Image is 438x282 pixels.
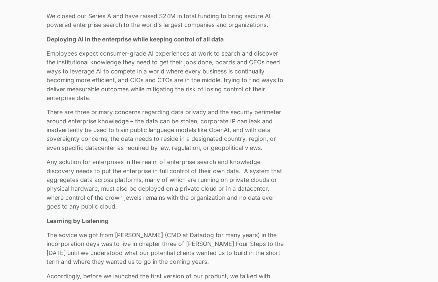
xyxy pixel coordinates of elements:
[46,108,287,152] p: There are three primary concerns regarding data privacy and the security perimeter around enterpr...
[46,36,224,43] strong: Deploying AI in the enterprise while keeping control of all data
[404,250,438,282] iframe: Chat Widget
[46,12,287,30] p: We closed our Series A and have raised $24M in total funding to bring secure AI-powered enterpris...
[46,231,287,267] p: The advice we got from [PERSON_NAME] (CMO at Datadog for many years) in the incorporation days wa...
[46,49,287,102] p: Employees expect consumer-grade AI experiences at work to search and discover the institutional k...
[46,158,287,211] p: Any solution for enterprises in the realm of enterprise search and knowledge discovery needs to p...
[46,217,108,224] strong: Learning by Listening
